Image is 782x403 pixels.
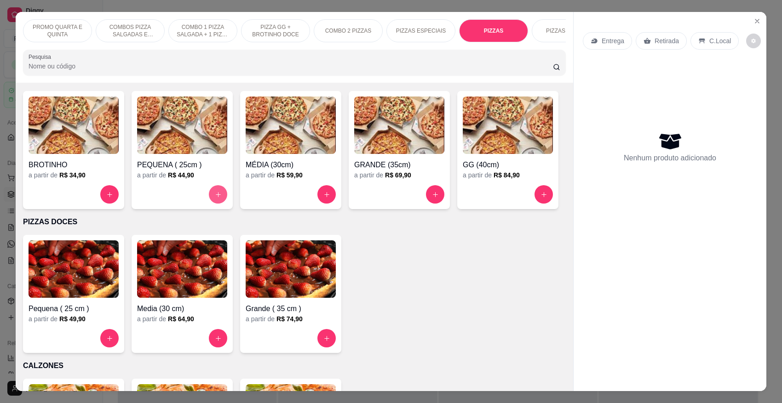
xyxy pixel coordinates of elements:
h6: R$ 84,90 [494,170,520,180]
img: product-image [137,96,227,154]
img: product-image [463,96,553,154]
p: COMBO 2 PIZZAS [325,27,372,34]
div: a partir de [463,170,553,180]
p: PIZZAS DOCES [546,27,586,34]
p: COMBO 1 PIZZA SALGADA + 1 PIZZA DOCE [176,23,230,38]
h4: BROTINHO [29,159,119,170]
h4: GRANDE (35cm) [354,159,444,170]
p: PIZZAS [484,27,504,34]
button: increase-product-quantity [426,185,444,204]
button: increase-product-quantity [535,185,553,204]
div: a partir de [246,314,336,324]
p: Retirada [655,36,679,45]
div: a partir de [354,170,444,180]
img: product-image [29,240,119,298]
button: increase-product-quantity [317,329,336,347]
img: product-image [246,240,336,298]
h6: R$ 74,90 [276,314,303,324]
button: increase-product-quantity [209,329,227,347]
p: PIZZAS ESPECIAIS [396,27,446,34]
button: increase-product-quantity [100,329,119,347]
img: product-image [354,96,444,154]
button: increase-product-quantity [100,185,119,204]
p: Nenhum produto adicionado [624,153,716,164]
div: a partir de [246,170,336,180]
img: product-image [29,96,119,154]
div: a partir de [29,170,119,180]
p: C.Local [709,36,731,45]
p: PROMO QUARTA E QUINTA [31,23,84,38]
h4: GG (40cm) [463,159,553,170]
h6: R$ 64,90 [168,314,194,324]
p: COMBOS PIZZA SALGADAS E DOCES [103,23,157,38]
div: a partir de [137,170,227,180]
div: a partir de [137,314,227,324]
p: PIZZA GG + BROTINHO DOCE [249,23,302,38]
h6: R$ 49,90 [59,314,86,324]
h4: Grande ( 35 cm ) [246,303,336,314]
h4: Media (30 cm) [137,303,227,314]
img: product-image [137,240,227,298]
img: product-image [246,96,336,154]
p: PIZZAS DOCES [23,216,566,227]
h6: R$ 69,90 [385,170,411,180]
button: Close [750,14,765,28]
h4: Pequena ( 25 cm ) [29,303,119,314]
h6: R$ 34,90 [59,170,86,180]
h6: R$ 59,90 [276,170,303,180]
h6: R$ 44,90 [168,170,194,180]
p: Entrega [602,36,624,45]
button: increase-product-quantity [209,185,227,204]
button: increase-product-quantity [317,185,336,204]
h4: MÉDIA (30cm) [246,159,336,170]
label: Pesquisa [29,53,54,61]
p: CALZONES [23,360,566,371]
h4: PEQUENA ( 25cm ) [137,159,227,170]
div: a partir de [29,314,119,324]
button: decrease-product-quantity [746,34,761,48]
input: Pesquisa [29,62,553,71]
